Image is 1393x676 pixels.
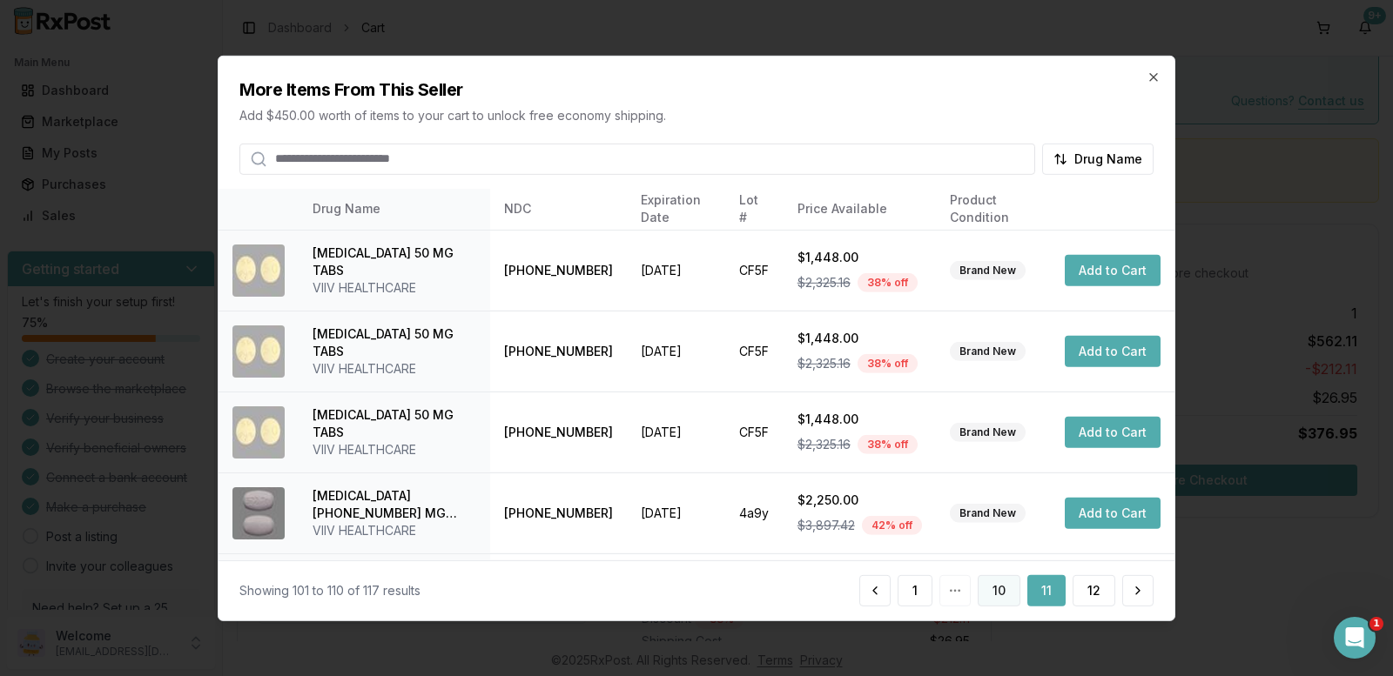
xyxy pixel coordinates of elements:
td: [DATE] [627,553,726,634]
div: $1,448.00 [797,330,922,347]
button: 11 [1027,575,1066,606]
img: Tivicay 50 MG TABS [232,244,285,297]
span: $2,325.16 [797,436,851,453]
div: [MEDICAL_DATA] 50 MG TABS [313,406,476,441]
span: Drug Name [1074,150,1142,167]
th: NDC [490,188,627,230]
button: 12 [1073,575,1115,606]
div: $1,448.00 [797,249,922,266]
td: 4a9y [725,472,783,553]
button: Add to Cart [1065,255,1161,286]
img: Triumeq 600-50-300 MG TABS [232,487,285,539]
td: [DATE] [627,230,726,311]
td: [DATE] [627,392,726,472]
th: Price Available [784,188,936,230]
button: Add to Cart [1065,498,1161,529]
td: CF5F [725,230,783,311]
div: Brand New [950,504,1026,523]
th: Lot # [725,188,783,230]
td: 2Y5B [725,553,783,634]
div: VIIV HEALTHCARE [313,522,476,539]
div: [MEDICAL_DATA] [PHONE_NUMBER] MG TABS [313,487,476,522]
td: [PHONE_NUMBER] [490,392,627,472]
td: [PHONE_NUMBER] [490,472,627,553]
span: $2,325.16 [797,355,851,372]
div: [MEDICAL_DATA] 50 MG TABS [313,244,476,279]
th: Expiration Date [627,188,726,230]
div: $2,250.00 [797,492,922,509]
td: [DATE] [627,472,726,553]
span: 1 [1369,617,1383,631]
div: Brand New [950,261,1026,280]
button: 1 [898,575,932,606]
p: Add $450.00 worth of items to your cart to unlock free economy shipping. [239,106,1154,124]
th: Product Condition [936,188,1051,230]
div: VIIV HEALTHCARE [313,360,476,378]
td: CF5F [725,392,783,472]
div: 38 % off [858,435,918,454]
iframe: Intercom live chat [1334,617,1376,659]
div: VIIV HEALTHCARE [313,279,476,297]
img: Tivicay 50 MG TABS [232,406,285,458]
td: [PHONE_NUMBER] [490,230,627,311]
span: $3,897.42 [797,517,855,534]
h2: More Items From This Seller [239,77,1154,101]
span: $2,325.16 [797,274,851,291]
button: Drug Name [1042,143,1154,174]
td: CF5F [725,311,783,392]
div: [MEDICAL_DATA] 50 MG TABS [313,325,476,360]
div: Brand New [950,342,1026,361]
div: Showing 101 to 110 of 117 results [239,582,421,599]
div: 38 % off [858,273,918,292]
div: 42 % off [862,516,922,535]
td: [PHONE_NUMBER] [490,553,627,634]
td: [DATE] [627,311,726,392]
div: 38 % off [858,354,918,373]
td: [PHONE_NUMBER] [490,311,627,392]
div: $1,448.00 [797,411,922,428]
div: VIIV HEALTHCARE [313,441,476,458]
button: 10 [978,575,1020,606]
th: Drug Name [299,188,490,230]
img: Tivicay 50 MG TABS [232,325,285,378]
button: Add to Cart [1065,336,1161,367]
button: Add to Cart [1065,417,1161,448]
div: Brand New [950,423,1026,442]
